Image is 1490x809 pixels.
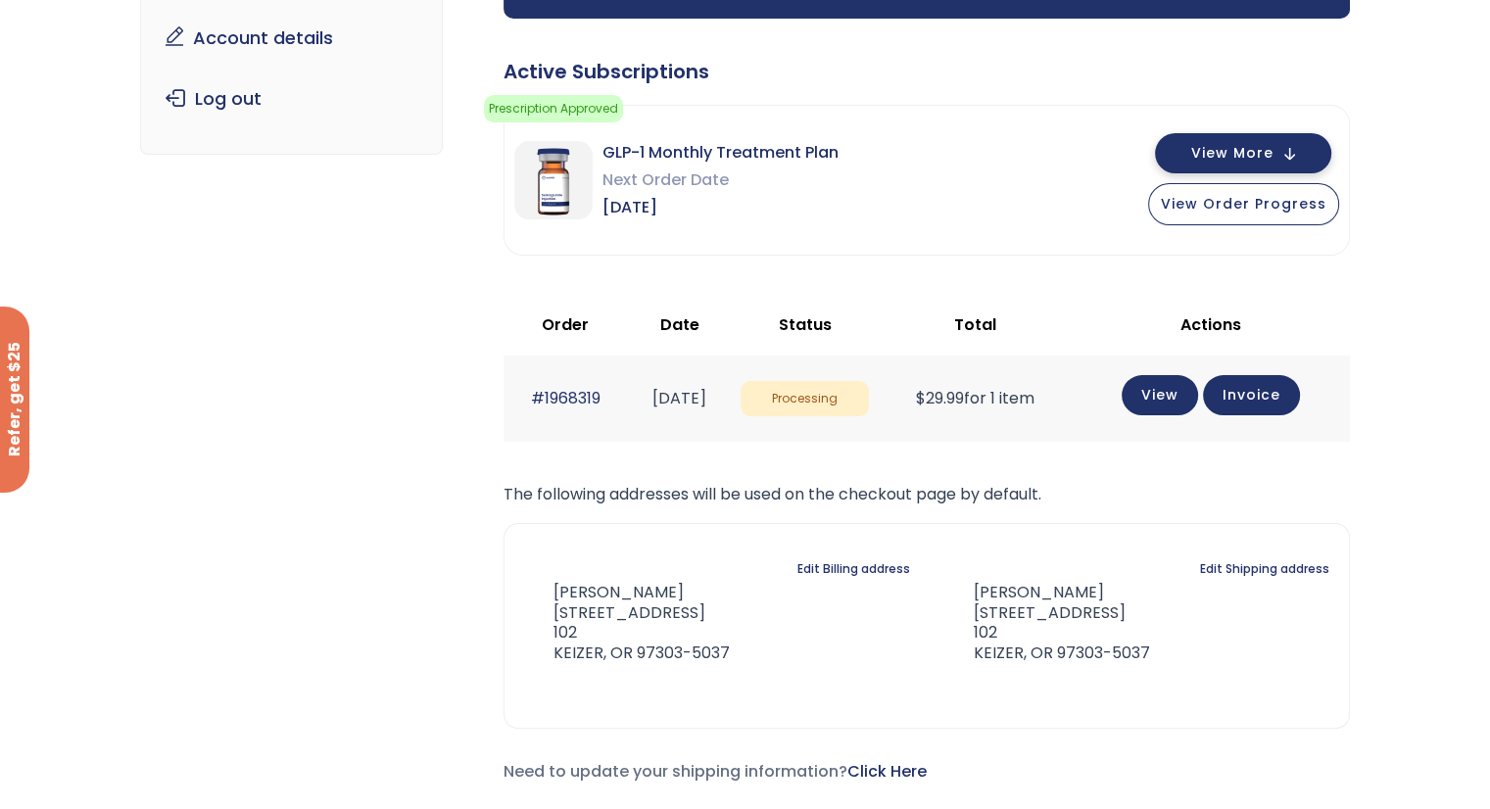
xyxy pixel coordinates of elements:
[1191,147,1274,160] span: View More
[1122,375,1198,415] a: View
[1155,133,1331,173] button: View More
[1161,194,1326,214] span: View Order Progress
[504,760,927,783] span: Need to update your shipping information?
[602,194,839,221] span: [DATE]
[504,58,1350,85] div: Active Subscriptions
[847,760,927,783] a: Click Here
[524,583,730,664] address: [PERSON_NAME] [STREET_ADDRESS] 102 KEIZER, OR 97303-5037
[942,583,1150,664] address: [PERSON_NAME] [STREET_ADDRESS] 102 KEIZER, OR 97303-5037
[156,18,427,59] a: Account details
[652,387,706,409] time: [DATE]
[741,381,868,417] span: Processing
[779,313,832,336] span: Status
[879,356,1073,441] td: for 1 item
[484,95,623,122] span: Prescription Approved
[602,167,839,194] span: Next Order Date
[514,141,593,219] img: GLP-1 Monthly Treatment Plan
[531,387,601,409] a: #1968319
[797,555,910,583] a: Edit Billing address
[1203,375,1300,415] a: Invoice
[916,387,964,409] span: 29.99
[156,78,427,119] a: Log out
[1148,183,1339,225] button: View Order Progress
[504,481,1350,508] p: The following addresses will be used on the checkout page by default.
[1200,555,1329,583] a: Edit Shipping address
[916,387,926,409] span: $
[542,313,589,336] span: Order
[1180,313,1241,336] span: Actions
[602,139,839,167] span: GLP-1 Monthly Treatment Plan
[954,313,996,336] span: Total
[660,313,699,336] span: Date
